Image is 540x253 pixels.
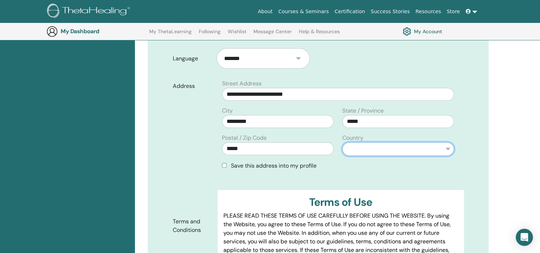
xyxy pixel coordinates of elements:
[368,5,413,18] a: Success Stories
[222,79,262,88] label: Street Address
[403,25,411,38] img: cog.svg
[403,25,442,38] a: My Account
[231,162,317,169] span: Save this address into my profile
[199,29,221,40] a: Following
[149,29,192,40] a: My ThetaLearning
[222,106,233,115] label: City
[222,134,267,142] label: Postal / Zip Code
[167,52,217,65] label: Language
[516,229,533,246] div: Open Intercom Messenger
[223,196,458,209] h3: Terms of Use
[342,134,363,142] label: Country
[167,79,218,93] label: Address
[47,4,132,20] img: logo.png
[332,5,368,18] a: Certification
[61,28,132,35] h3: My Dashboard
[167,215,218,237] label: Terms and Conditions
[253,29,292,40] a: Message Center
[255,5,275,18] a: About
[342,106,384,115] label: State / Province
[46,26,58,37] img: generic-user-icon.jpg
[299,29,340,40] a: Help & Resources
[444,5,463,18] a: Store
[228,29,247,40] a: Wishlist
[413,5,444,18] a: Resources
[276,5,332,18] a: Courses & Seminars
